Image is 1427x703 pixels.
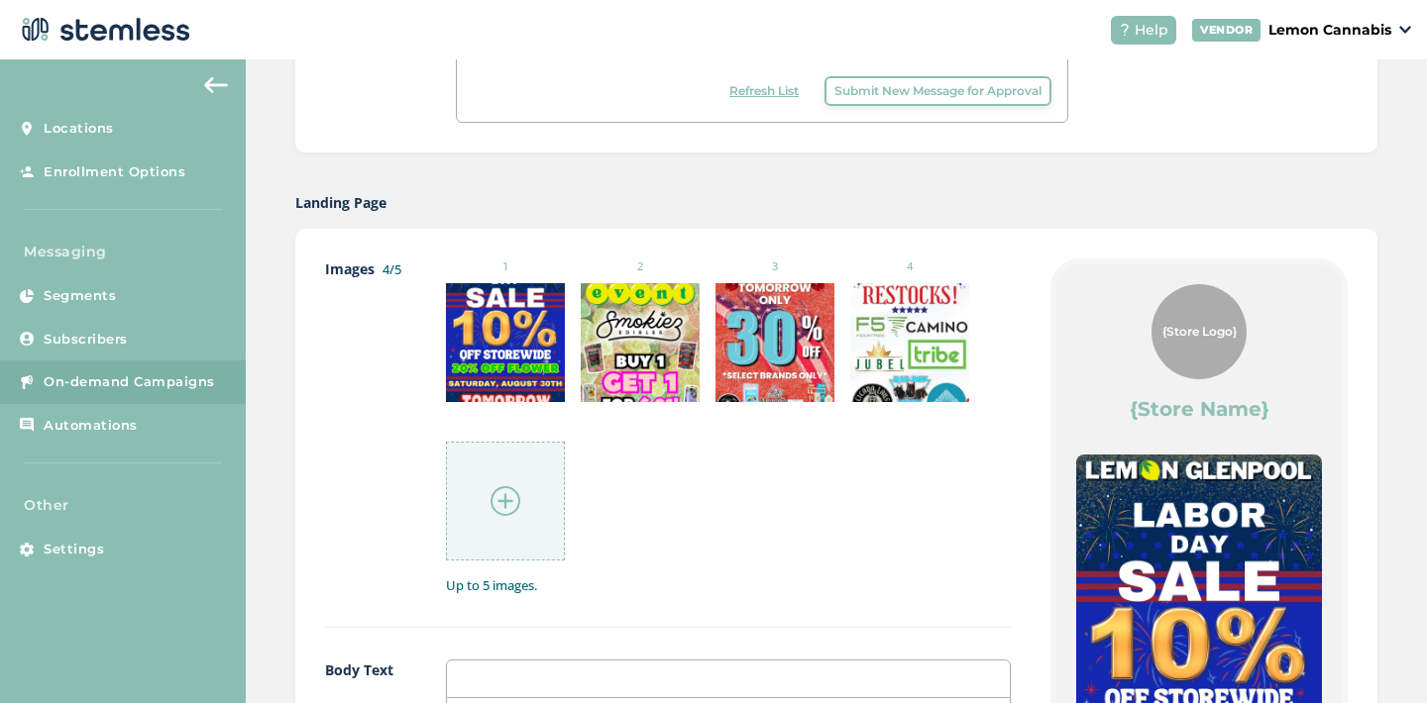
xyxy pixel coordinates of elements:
[44,372,215,392] span: On-demand Campaigns
[446,283,565,402] img: 9k=
[446,258,565,275] small: 1
[715,283,834,402] img: Z
[16,10,190,50] img: logo-dark-0685b13c.svg
[1119,24,1131,36] img: icon-help-white-03924b79.svg
[1399,26,1411,34] img: icon_down-arrow-small-66adaf34.svg
[204,77,228,93] img: icon-arrow-back-accent-c549486e.svg
[44,540,104,559] span: Settings
[1328,608,1427,703] iframe: Chat Widget
[834,82,1042,100] span: Submit New Message for Approval
[824,76,1051,106] button: Submit New Message for Approval
[581,283,700,402] img: 2Q==
[1192,19,1261,42] div: VENDOR
[1162,323,1237,341] span: {Store Logo}
[1268,20,1391,41] p: Lemon Cannabis
[295,192,386,213] label: Landing Page
[1130,395,1269,423] label: {Store Name}
[719,76,809,106] button: Refresh List
[44,330,128,350] span: Subscribers
[715,258,834,275] small: 3
[850,258,969,275] small: 4
[729,82,799,100] span: Refresh List
[491,486,520,516] img: icon-circle-plus-45441306.svg
[383,260,401,278] label: 4/5
[446,576,1011,596] label: Up to 5 images.
[325,258,406,595] label: Images
[44,416,138,436] span: Automations
[44,119,114,139] span: Locations
[850,283,969,402] img: Z
[1135,20,1168,41] span: Help
[44,162,185,182] span: Enrollment Options
[581,258,700,275] small: 2
[44,286,116,306] span: Segments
